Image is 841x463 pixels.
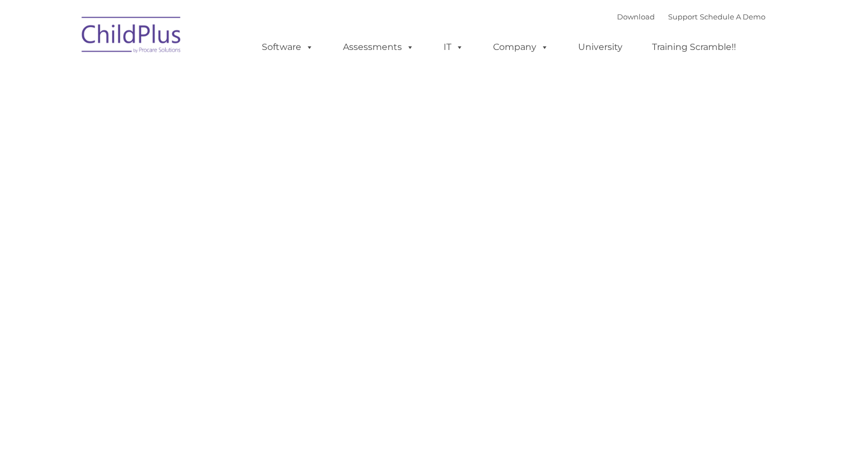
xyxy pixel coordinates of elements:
[432,36,475,58] a: IT
[332,36,425,58] a: Assessments
[617,12,765,21] font: |
[251,36,325,58] a: Software
[567,36,634,58] a: University
[700,12,765,21] a: Schedule A Demo
[617,12,655,21] a: Download
[76,9,187,64] img: ChildPlus by Procare Solutions
[668,12,698,21] a: Support
[482,36,560,58] a: Company
[641,36,747,58] a: Training Scramble!!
